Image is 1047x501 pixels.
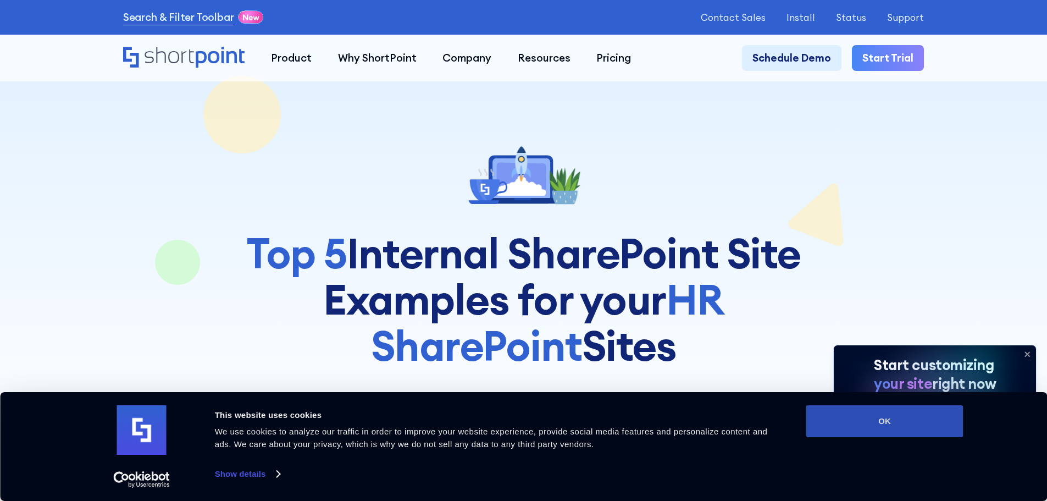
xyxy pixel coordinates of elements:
[123,9,234,25] a: Search & Filter Toolbar
[836,12,866,23] a: Status
[742,45,841,71] a: Schedule Demo
[887,12,924,23] a: Support
[371,273,724,372] span: HR SharePoint
[123,47,245,69] a: Home
[229,230,818,368] h1: Internal SharePoint Site Examples for your Sites
[429,45,505,71] a: Company
[271,50,312,66] div: Product
[584,45,645,71] a: Pricing
[325,45,430,71] a: Why ShortPoint
[852,45,924,71] a: Start Trial
[246,227,347,279] span: Top 5
[596,50,631,66] div: Pricing
[442,50,491,66] div: Company
[117,405,167,455] img: logo
[215,409,782,422] div: This website uses cookies
[338,50,417,66] div: Why ShortPoint
[215,466,280,482] a: Show details
[505,45,584,71] a: Resources
[786,12,815,23] a: Install
[806,405,963,437] button: OK
[93,471,190,488] a: Usercentrics Cookiebot - opens in a new window
[258,45,325,71] a: Product
[701,12,766,23] a: Contact Sales
[215,427,768,449] span: We use cookies to analyze our traffic in order to improve your website experience, provide social...
[518,50,570,66] div: Resources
